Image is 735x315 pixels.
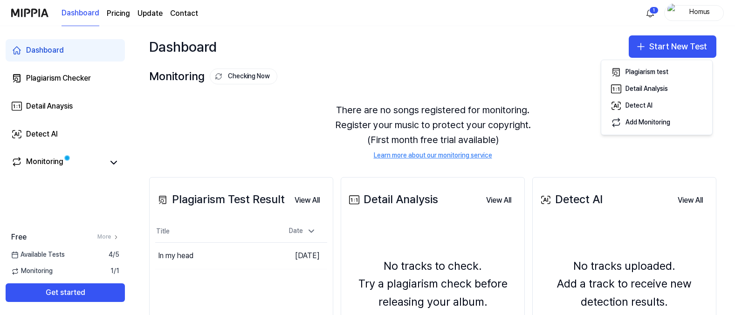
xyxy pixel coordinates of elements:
div: 1 [649,7,659,14]
div: Detail Analysis [625,84,668,94]
span: Available Tests [11,250,65,260]
a: Dashboard [62,0,99,26]
a: Detail Anaysis [6,95,125,117]
a: Dashboard [6,39,125,62]
button: Get started [6,283,125,302]
button: View All [479,191,519,210]
button: View All [670,191,710,210]
div: Plagiarism Test Result [155,191,285,208]
button: Detect AI [605,97,708,114]
div: Plagiarism test [625,68,668,77]
button: 알림1 [643,6,658,21]
button: View All [287,191,327,210]
div: Plagiarism Checker [26,73,91,84]
button: Detail Analysis [605,81,708,97]
a: View All [670,190,710,210]
div: Monitoring [149,68,277,85]
div: Add Monitoring [625,118,670,127]
button: Start New Test [629,35,716,58]
div: Monitoring [26,156,63,169]
div: No tracks uploaded. Add a track to receive new detection results. [538,257,710,311]
a: Plagiarism Checker [6,67,125,89]
a: Learn more about our monitoring service [374,151,492,160]
th: Title [155,220,278,243]
button: Checking Now [210,68,277,84]
div: Detect AI [26,129,58,140]
button: profileHomus [664,5,724,21]
div: There are no songs registered for monitoring. Register your music to protect your copyright. (Fir... [149,91,716,171]
a: Update [137,8,163,19]
span: 1 / 1 [110,267,119,276]
a: Monitoring [11,156,104,169]
div: Date [285,224,320,239]
a: Pricing [107,8,130,19]
div: Homus [681,7,718,18]
span: Monitoring [11,267,53,276]
div: Dashboard [149,35,217,58]
button: Plagiarism test [605,64,708,81]
a: View All [287,190,327,210]
span: Free [11,232,27,243]
a: Detect AI [6,123,125,145]
div: Detail Anaysis [26,101,73,112]
div: Dashboard [26,45,64,56]
img: profile [667,4,679,22]
img: 알림 [645,7,656,19]
a: View All [479,190,519,210]
td: [DATE] [278,243,327,269]
div: No tracks to check. Try a plagiarism check before releasing your album. [347,257,519,311]
button: Add Monitoring [605,114,708,131]
div: Detect AI [538,191,603,208]
div: Detect AI [625,101,653,110]
span: 4 / 5 [109,250,119,260]
div: In my head [158,250,193,261]
div: Detail Analysis [347,191,438,208]
a: Contact [170,8,198,19]
a: More [97,233,119,241]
